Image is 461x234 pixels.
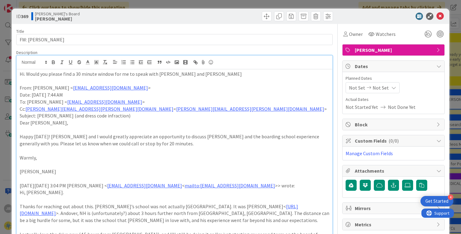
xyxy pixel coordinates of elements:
[355,137,433,144] span: Custom Fields
[16,50,37,55] span: Description
[355,221,433,228] span: Metrics
[355,121,433,128] span: Block
[425,198,448,204] div: Get Started
[107,182,182,189] a: [EMAIL_ADDRESS][DOMAIN_NAME]
[20,112,330,119] p: Subject: [PERSON_NAME] (and dress code infraction)
[448,194,453,200] div: 4
[176,106,324,112] a: [PERSON_NAME][EMAIL_ADDRESS][PERSON_NAME][DOMAIN_NAME]
[346,75,441,82] span: Planned Dates
[373,84,389,91] span: Not Set
[35,16,80,21] b: [PERSON_NAME]
[346,96,441,103] span: Actual Dates
[388,103,416,111] span: Not Done Yet
[25,106,173,112] a: [PERSON_NAME][EMAIL_ADDRESS][PERSON_NAME][DOMAIN_NAME]
[349,84,365,91] span: Not Set
[20,168,330,175] p: [PERSON_NAME]
[355,205,433,212] span: Mirrors
[185,182,275,189] a: mailto:[EMAIL_ADDRESS][DOMAIN_NAME]
[67,99,142,105] a: [EMAIL_ADDRESS][DOMAIN_NAME]
[20,182,330,189] p: [DATE][DATE] 3:04 PM [PERSON_NAME] < < >> wrote:
[35,11,80,16] span: [PERSON_NAME]'s Board
[20,154,330,161] p: Warmly,
[20,91,330,98] p: Date: [DATE] 7:44 AM
[20,189,330,196] p: Hi, [PERSON_NAME].
[20,84,330,91] p: From: [PERSON_NAME] < >
[16,29,24,34] label: Title
[355,46,433,54] span: [PERSON_NAME]
[389,138,399,144] span: ( 0/0 )
[73,85,148,91] a: [EMAIL_ADDRESS][DOMAIN_NAME]
[355,167,433,175] span: Attachments
[346,150,393,156] a: Manage Custom Fields
[20,203,298,217] a: [URL][DOMAIN_NAME]
[355,63,433,70] span: Dates
[20,133,330,147] p: Happy [DATE]! [PERSON_NAME] and I would greatly appreciate an opportunity to discuss [PERSON_NAME...
[20,203,330,224] p: Thanks for reaching out about this. [PERSON_NAME]’s school was not actually [GEOGRAPHIC_DATA]. It...
[16,34,333,45] input: type card name here...
[346,103,378,111] span: Not Started Yet
[20,105,330,113] p: Cc: < >
[16,13,28,20] span: ID
[420,196,453,206] div: Open Get Started checklist, remaining modules: 4
[20,71,330,78] p: Hi. Would you please find a 30 minute window for me to speak with [PERSON_NAME] and [PERSON_NAME]
[349,30,363,38] span: Owner
[20,119,330,126] p: Dear [PERSON_NAME],
[21,13,28,19] b: 369
[20,98,330,105] p: To: [PERSON_NAME] < >
[376,30,396,38] span: Watchers
[13,1,28,8] span: Support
